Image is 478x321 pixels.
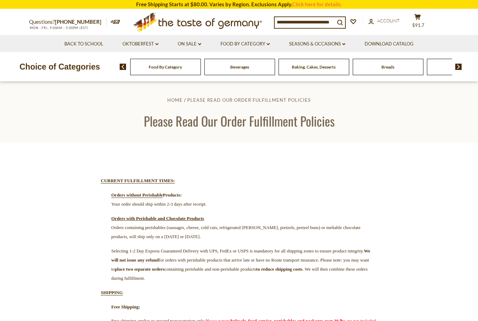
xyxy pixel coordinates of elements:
[111,248,370,263] strong: We will not issue any refund
[163,192,182,198] strong: Products:
[381,64,394,70] a: Breads
[368,17,400,25] a: Account
[230,64,249,70] a: Beverages
[292,64,336,70] a: Baking, Cakes, Desserts
[29,17,107,27] p: Questions?
[167,97,183,103] a: Home
[292,1,342,7] a: Click here for details.
[101,178,175,183] strong: CURRENT FULFILLMENT TIMES:
[289,40,345,48] a: Seasons & Occasions
[111,201,206,207] span: Your order should ship within 2-3 days after receipt.
[55,19,101,25] a: [PHONE_NUMBER]
[256,266,302,272] strong: to reduce shipping costs
[455,64,462,70] img: next arrow
[365,40,414,48] a: Download Catalog
[64,40,103,48] a: Back to School
[111,192,163,198] strong: Orders without Perishable
[111,304,140,309] span: Free Shipping:
[111,248,370,281] span: Selecting 1-2 Day Express Guaranteed Delivery with UPS, FedEx or USPS is mandatory for all shippi...
[101,290,123,295] strong: SHIPPING
[220,40,270,48] a: Food By Category
[407,14,428,31] button: $91.7
[111,225,360,239] span: Orders containing perishables (sausages, cheese, cold cuts, refrigerated [PERSON_NAME], pretzels,...
[111,216,204,221] span: Orders with Perishable and Chocolate Products
[187,97,311,103] a: Please Read Our Order Fulfillment Policies
[115,266,164,272] strong: place two separate orders
[22,113,456,129] h1: Please Read Our Order Fulfillment Policies
[122,40,159,48] a: Oktoberfest
[111,248,370,281] span: for orders with perishable products that arrive late or have no Route transport insurance. Please...
[149,64,182,70] a: Food By Category
[412,22,424,28] span: $91.7
[178,40,201,48] a: On Sale
[120,64,126,70] img: previous arrow
[29,26,89,30] span: MON - FRI, 9:00AM - 5:00PM (EST)
[377,18,400,23] span: Account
